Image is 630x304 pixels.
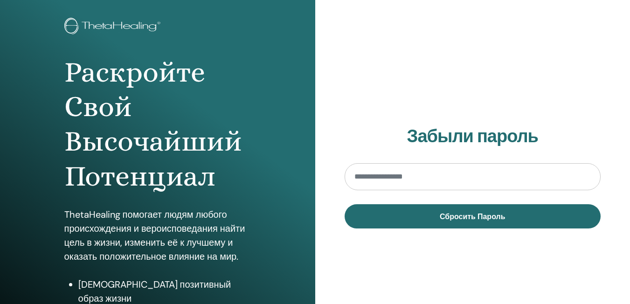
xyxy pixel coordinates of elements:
[407,124,538,148] ya-tr-span: Забыли пароль
[440,212,505,221] ya-tr-span: Сбросить Пароль
[345,204,601,228] button: Сбросить Пароль
[64,208,245,263] ya-tr-span: ThetaHealing помогает людям любого происхождения и вероисповедания найти цель в жизни, изменить е...
[64,55,242,193] ya-tr-span: Раскройте Свой Высочайший Потенциал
